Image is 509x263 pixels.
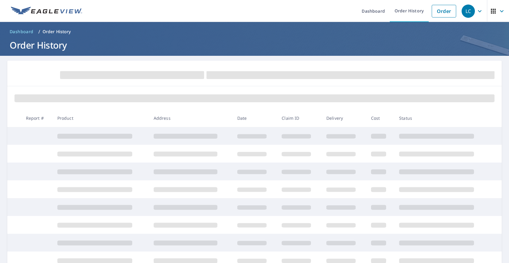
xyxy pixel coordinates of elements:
[21,109,53,127] th: Report #
[394,109,491,127] th: Status
[10,29,34,35] span: Dashboard
[7,27,36,36] a: Dashboard
[322,109,366,127] th: Delivery
[432,5,456,17] a: Order
[7,27,502,36] nav: breadcrumb
[43,29,71,35] p: Order History
[232,109,277,127] th: Date
[366,109,395,127] th: Cost
[462,5,475,18] div: LC
[277,109,322,127] th: Claim ID
[38,28,40,35] li: /
[7,39,502,51] h1: Order History
[11,7,82,16] img: EV Logo
[149,109,232,127] th: Address
[53,109,149,127] th: Product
